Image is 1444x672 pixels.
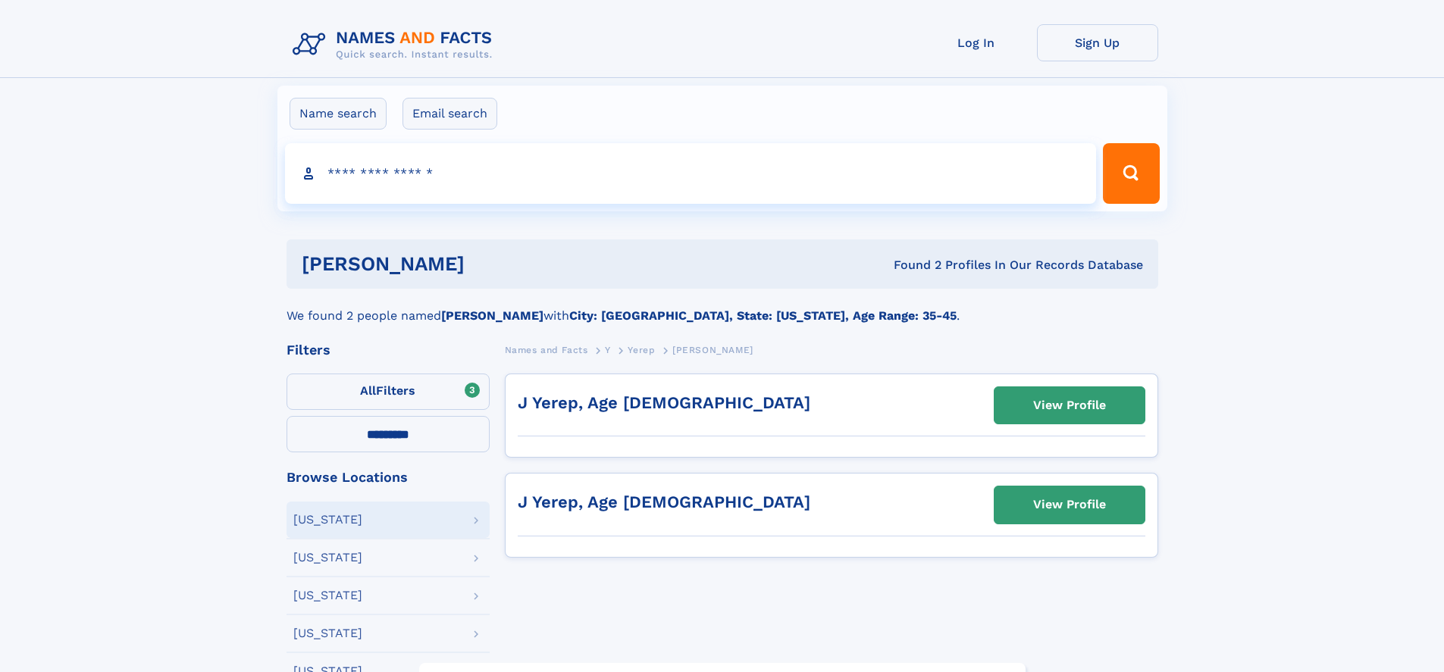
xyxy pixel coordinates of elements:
[916,24,1037,61] a: Log In
[302,255,679,273] h1: [PERSON_NAME]
[285,143,1097,204] input: search input
[293,514,362,526] div: [US_STATE]
[360,383,376,398] span: All
[1103,143,1159,204] button: Search Button
[628,345,655,355] span: Yerep
[628,340,655,359] a: Yerep
[995,387,1145,424] a: View Profile
[569,308,957,323] b: City: [GEOGRAPHIC_DATA], State: [US_STATE], Age Range: 35-45
[1033,388,1106,423] div: View Profile
[293,552,362,564] div: [US_STATE]
[672,345,753,355] span: [PERSON_NAME]
[287,374,490,410] label: Filters
[995,486,1145,523] a: View Profile
[287,24,505,65] img: Logo Names and Facts
[1033,487,1106,522] div: View Profile
[505,340,588,359] a: Names and Facts
[293,589,362,602] div: [US_STATE]
[287,343,490,357] div: Filters
[287,470,490,484] div: Browse Locations
[293,627,362,639] div: [US_STATE]
[605,345,611,355] span: Y
[518,393,810,412] a: J Yerep, Age [DEMOGRAPHIC_DATA]
[290,98,387,130] label: Name search
[441,308,543,323] b: [PERSON_NAME]
[403,98,497,130] label: Email search
[518,492,810,511] a: J Yerep, Age [DEMOGRAPHIC_DATA]
[679,257,1143,273] div: Found 2 Profiles In Our Records Database
[605,340,611,359] a: Y
[287,289,1158,325] div: We found 2 people named with .
[1037,24,1158,61] a: Sign Up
